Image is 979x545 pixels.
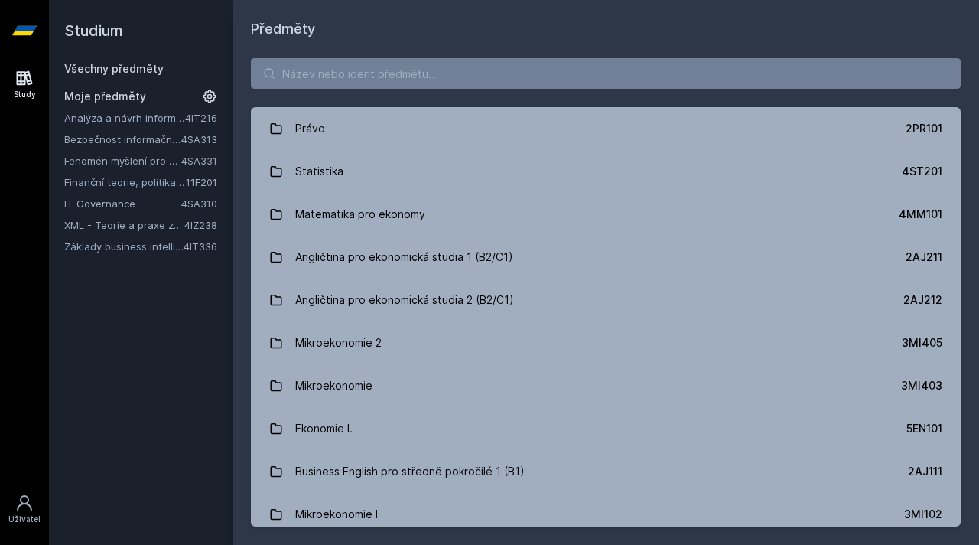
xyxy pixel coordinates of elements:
[251,321,961,364] a: Mikroekonomie 2 3MI405
[64,110,185,126] a: Analýza a návrh informačních systémů
[64,153,181,168] a: Fenomén myšlení pro manažery
[903,292,942,308] div: 2AJ212
[295,413,353,444] div: Ekonomie I.
[181,155,217,167] a: 4SA331
[295,456,525,487] div: Business English pro středně pokročilé 1 (B1)
[64,89,146,104] span: Moje předměty
[184,240,217,253] a: 4IT336
[251,364,961,407] a: Mikroekonomie 3MI403
[904,507,942,522] div: 3MI102
[251,107,961,150] a: Právo 2PR101
[295,328,382,358] div: Mikroekonomie 2
[902,335,942,351] div: 3MI405
[295,370,372,401] div: Mikroekonomie
[3,61,46,108] a: Study
[908,464,942,479] div: 2AJ111
[185,112,217,124] a: 4IT216
[906,421,942,436] div: 5EN101
[295,499,378,530] div: Mikroekonomie I
[295,156,343,187] div: Statistika
[64,132,181,147] a: Bezpečnost informačních systémů
[251,407,961,450] a: Ekonomie I. 5EN101
[64,239,184,254] a: Základy business intelligence
[899,207,942,222] div: 4MM101
[251,18,961,40] h1: Předměty
[64,175,186,190] a: Finanční teorie, politika a instituce
[251,493,961,536] a: Mikroekonomie I 3MI102
[251,279,961,321] a: Angličtina pro ekonomická studia 2 (B2/C1) 2AJ212
[251,450,961,493] a: Business English pro středně pokročilé 1 (B1) 2AJ111
[3,486,46,533] a: Uživatel
[64,217,184,233] a: XML - Teorie a praxe značkovacích jazyků
[295,242,513,272] div: Angličtina pro ekonomická studia 1 (B2/C1)
[181,133,217,145] a: 4SA313
[64,196,181,211] a: IT Governance
[295,285,514,315] div: Angličtina pro ekonomická studia 2 (B2/C1)
[184,219,217,231] a: 4IZ238
[906,250,942,265] div: 2AJ211
[902,164,942,179] div: 4ST201
[14,89,36,100] div: Study
[295,199,425,230] div: Matematika pro ekonomy
[181,197,217,210] a: 4SA310
[901,378,942,393] div: 3MI403
[251,58,961,89] input: Název nebo ident předmětu…
[906,121,942,136] div: 2PR101
[251,193,961,236] a: Matematika pro ekonomy 4MM101
[251,150,961,193] a: Statistika 4ST201
[186,176,217,188] a: 11F201
[8,514,41,525] div: Uživatel
[295,113,325,144] div: Právo
[64,62,164,75] a: Všechny předměty
[251,236,961,279] a: Angličtina pro ekonomická studia 1 (B2/C1) 2AJ211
